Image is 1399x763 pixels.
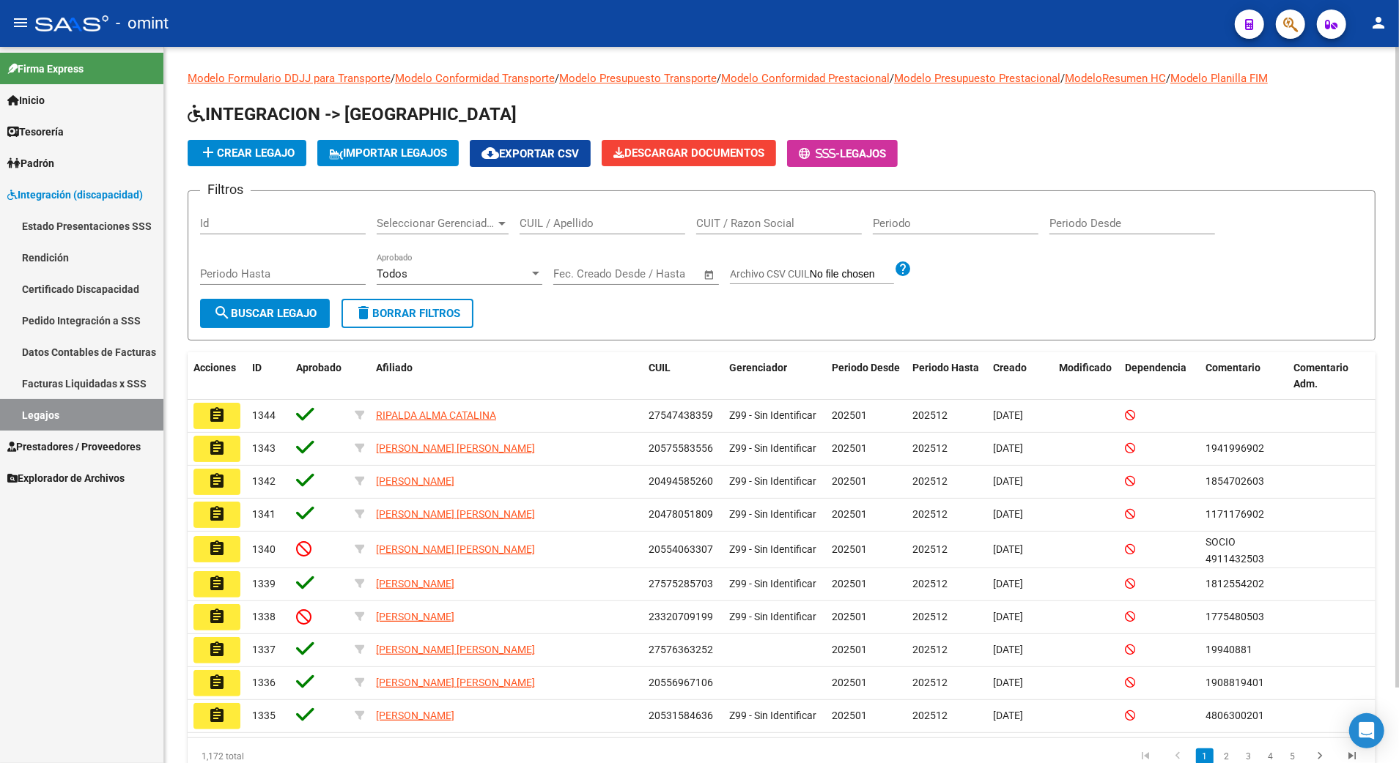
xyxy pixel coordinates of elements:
datatable-header-cell: Periodo Desde [826,352,907,401]
span: ID [252,362,262,373]
input: Archivo CSV CUIL [810,268,894,281]
span: Modificado [1059,362,1112,373]
div: Open Intercom Messenger [1349,713,1384,748]
button: IMPORTAR LEGAJOS [317,140,459,166]
span: Crear Legajo [199,146,295,160]
span: 1341 [252,508,276,520]
span: [PERSON_NAME] [PERSON_NAME] [376,508,535,520]
span: Periodo Hasta [912,362,979,373]
span: Periodo Desde [832,362,900,373]
mat-icon: search [213,304,231,321]
span: 202501 [832,644,867,655]
span: SOCIO 4911432503 [1206,536,1264,565]
a: Modelo Conformidad Prestacional [721,72,890,85]
span: 1343 [252,442,276,454]
button: Buscar Legajo [200,299,330,328]
span: Descargar Documentos [613,146,764,160]
span: [DATE] [993,578,1023,589]
span: Integración (discapacidad) [7,187,143,203]
a: Modelo Presupuesto Prestacional [894,72,1060,85]
span: 202501 [832,409,867,421]
span: 202512 [912,442,948,454]
span: 202512 [912,710,948,721]
datatable-header-cell: CUIL [643,352,723,401]
span: Archivo CSV CUIL [730,268,810,280]
span: 202501 [832,475,867,487]
span: 20554063307 [649,543,713,555]
span: 202501 [832,611,867,622]
span: Acciones [193,362,236,373]
span: 1340 [252,543,276,555]
datatable-header-cell: Afiliado [370,352,643,401]
span: [DATE] [993,475,1023,487]
span: Explorador de Archivos [7,470,125,486]
span: Z99 - Sin Identificar [729,710,816,721]
span: Inicio [7,92,45,108]
mat-icon: delete [355,304,372,321]
span: Gerenciador [729,362,787,373]
span: Z99 - Sin Identificar [729,508,816,520]
span: Z99 - Sin Identificar [729,578,816,589]
span: Z99 - Sin Identificar [729,611,816,622]
span: Seleccionar Gerenciador [377,217,495,230]
datatable-header-cell: Acciones [188,352,246,401]
span: 4806300201 [1206,710,1264,721]
button: Exportar CSV [470,140,591,167]
span: 202512 [912,611,948,622]
span: 1344 [252,409,276,421]
span: Z99 - Sin Identificar [729,543,816,555]
button: Descargar Documentos [602,140,776,166]
span: [PERSON_NAME] [PERSON_NAME] [376,442,535,454]
span: 20531584636 [649,710,713,721]
span: 202512 [912,508,948,520]
span: [DATE] [993,442,1023,454]
span: 1342 [252,475,276,487]
datatable-header-cell: ID [246,352,290,401]
mat-icon: assignment [208,641,226,658]
span: [DATE] [993,409,1023,421]
span: Exportar CSV [481,147,579,160]
span: Legajos [840,147,886,160]
span: 202512 [912,677,948,688]
span: Firma Express [7,61,84,77]
span: [PERSON_NAME] [PERSON_NAME] [376,677,535,688]
span: 202512 [912,578,948,589]
span: Prestadores / Proveedores [7,439,141,455]
span: 202501 [832,578,867,589]
button: -Legajos [787,140,898,167]
span: 202512 [912,644,948,655]
span: 19940881 [1206,644,1252,655]
span: 1941996902 [1206,442,1264,454]
span: RIPALDA ALMA CATALINA [376,409,496,421]
button: Crear Legajo [188,140,306,166]
h3: Filtros [200,179,251,200]
mat-icon: cloud_download [481,144,499,162]
span: 20478051809 [649,508,713,520]
span: [DATE] [993,710,1023,721]
span: [DATE] [993,677,1023,688]
span: [PERSON_NAME] [376,578,454,589]
mat-icon: assignment [208,439,226,457]
mat-icon: menu [12,14,29,31]
span: 202512 [912,475,948,487]
span: 202501 [832,710,867,721]
datatable-header-cell: Periodo Hasta [907,352,987,401]
mat-icon: assignment [208,608,226,625]
span: IMPORTAR LEGAJOS [329,146,447,160]
datatable-header-cell: Aprobado [290,352,349,401]
mat-icon: person [1370,14,1387,31]
span: Creado [993,362,1027,373]
span: Aprobado [296,362,342,373]
mat-icon: assignment [208,406,226,424]
span: 202501 [832,508,867,520]
input: Fecha inicio [553,267,613,280]
span: 1854702603 [1206,475,1264,487]
span: Comentario [1206,362,1260,373]
mat-icon: assignment [208,575,226,592]
span: 20575583556 [649,442,713,454]
a: Modelo Planilla FIM [1170,72,1268,85]
span: 202512 [912,409,948,421]
span: 20494585260 [649,475,713,487]
span: [DATE] [993,611,1023,622]
span: Todos [377,267,407,280]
